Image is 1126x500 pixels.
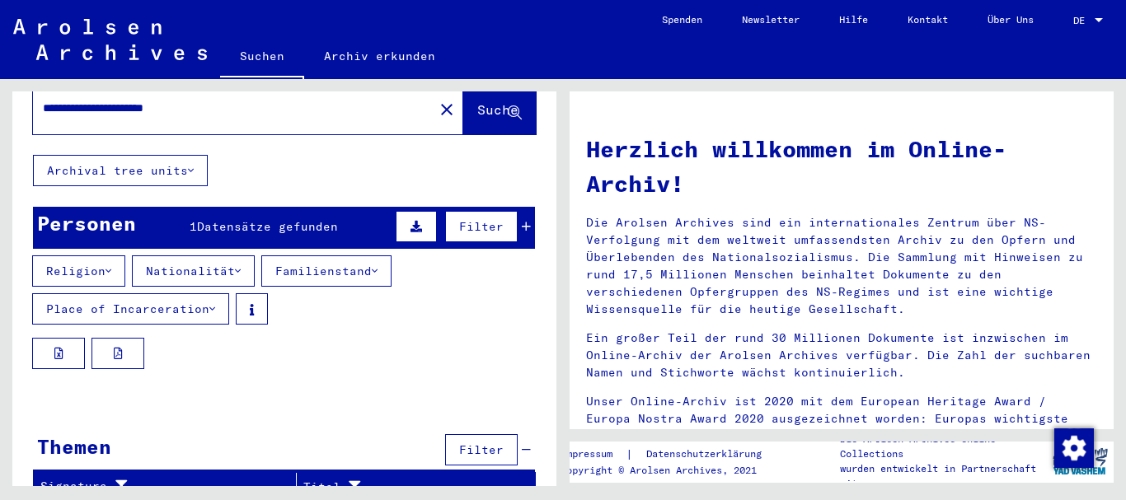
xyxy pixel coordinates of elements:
button: Clear [430,92,463,125]
p: Unser Online-Archiv ist 2020 mit dem European Heritage Award / Europa Nostra Award 2020 ausgezeic... [586,393,1097,445]
span: Filter [459,442,504,457]
a: Suchen [220,36,304,79]
span: Filter [459,219,504,234]
span: 1 [190,219,197,234]
span: DE [1073,15,1091,26]
mat-icon: close [437,100,457,119]
div: Titel [303,479,495,496]
button: Suche [463,83,536,134]
div: Personen [37,208,136,238]
p: Ein großer Teil der rund 30 Millionen Dokumente ist inzwischen im Online-Archiv der Arolsen Archi... [586,329,1097,381]
a: Archiv erkunden [304,36,455,76]
button: Place of Incarceration [32,293,229,325]
p: Die Arolsen Archives sind ein internationales Zentrum über NS-Verfolgung mit dem weltweit umfasse... [586,214,1097,318]
a: Impressum [561,446,626,463]
button: Religion [32,255,125,287]
button: Filter [445,211,518,242]
span: Suche [477,101,518,118]
img: Zustimmung ändern [1054,428,1094,468]
button: Familienstand [261,255,392,287]
button: Filter [445,434,518,465]
button: Nationalität [132,255,255,287]
div: Signature [40,478,275,495]
div: | [561,446,781,463]
button: Archival tree units [33,155,208,186]
p: Die Arolsen Archives Online-Collections [840,432,1046,461]
p: wurden entwickelt in Partnerschaft mit [840,461,1046,491]
img: Arolsen_neg.svg [13,19,207,60]
a: Datenschutzerklärung [633,446,781,463]
p: Copyright © Arolsen Archives, 2021 [561,463,781,478]
img: yv_logo.png [1049,441,1111,482]
div: Titel [303,474,515,500]
h1: Herzlich willkommen im Online-Archiv! [586,132,1097,201]
span: Datensätze gefunden [197,219,338,234]
div: Signature [40,474,296,500]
